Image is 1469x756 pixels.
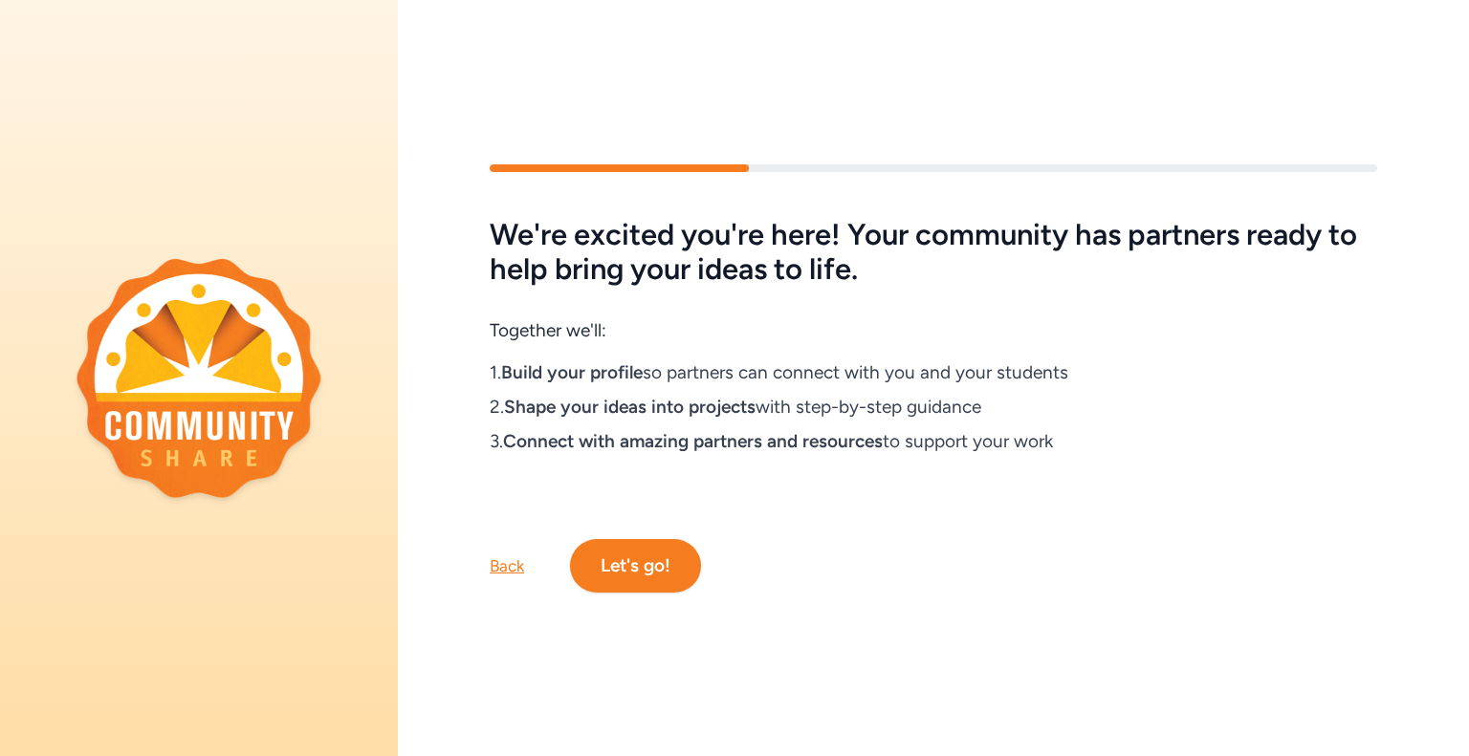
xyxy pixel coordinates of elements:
[504,396,756,418] span: Shape your ideas into projects
[490,317,1377,344] h6: Together we'll:
[490,394,981,421] div: 2. with step-by-step guidance
[503,430,883,452] span: Connect with amazing partners and resources
[490,428,1053,455] div: 3. to support your work
[490,218,1377,287] h5: We're excited you're here! Your community has partners ready to help bring your ideas to life.
[570,539,701,593] button: Let's go!
[490,554,524,577] div: Back
[501,361,643,383] span: Build your profile
[77,258,321,497] img: logo
[490,359,1068,386] div: 1. so partners can connect with you and your students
